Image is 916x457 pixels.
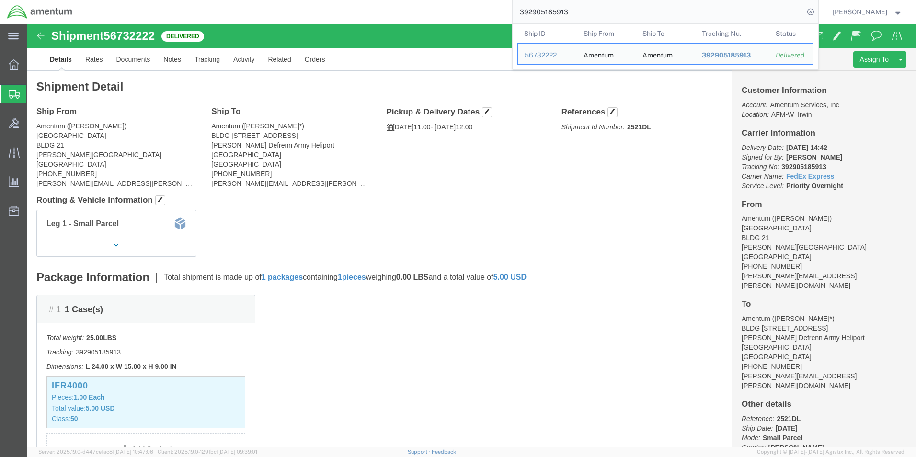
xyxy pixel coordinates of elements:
span: Server: 2025.19.0-d447cefac8f [38,449,153,455]
span: [DATE] 09:39:01 [218,449,257,455]
span: Regina Escobar [833,7,887,17]
span: 392905185913 [701,51,750,59]
div: Amentum [642,44,673,64]
div: 56732222 [525,50,570,60]
div: 392905185913 [701,50,762,60]
th: Status [769,24,813,43]
span: Copyright © [DATE]-[DATE] Agistix Inc., All Rights Reserved [757,448,905,456]
iframe: FS Legacy Container [27,24,916,447]
div: Amentum [583,44,613,64]
span: [DATE] 10:47:06 [114,449,153,455]
a: Support [408,449,432,455]
img: logo [7,5,73,19]
input: Search for shipment number, reference number [513,0,804,23]
th: Ship ID [517,24,577,43]
table: Search Results [517,24,818,69]
button: [PERSON_NAME] [832,6,903,18]
a: Feedback [432,449,456,455]
div: Delivered [776,50,806,60]
th: Ship To [636,24,695,43]
th: Ship From [576,24,636,43]
span: Client: 2025.19.0-129fbcf [158,449,257,455]
th: Tracking Nu. [695,24,769,43]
